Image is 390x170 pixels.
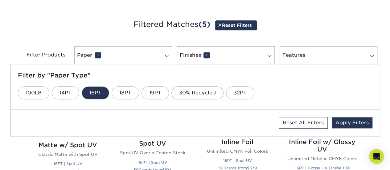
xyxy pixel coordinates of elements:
[10,46,72,64] div: Filter Products:
[203,148,273,154] p: Unlimited CMYK Foil Colors
[33,141,103,149] h2: Matte w/ Spot UV
[95,52,101,58] span: 1
[369,149,384,164] div: Open Intercom Messenger
[280,46,377,64] a: Features
[138,160,167,165] small: 16PT | Spot UV
[118,140,188,147] h2: Spot UV
[203,138,273,146] h2: Inline Foil
[54,161,82,166] small: 16PT | Spot UV
[177,46,275,64] a: Finishes1
[18,72,372,79] h5: Filter by "Paper Type"
[226,86,254,99] a: 32PT
[82,86,109,99] a: 16PT
[74,46,172,64] a: Paper1
[203,52,210,58] span: 1
[223,158,252,163] small: 16PT | Spot UV
[18,86,49,99] a: 100LB
[287,155,357,162] p: Unlimited Metallic CMYK Colors
[15,10,376,39] h3: Filtered Matches
[142,86,169,99] a: 19PT
[332,117,372,128] a: Apply Filters
[199,20,210,29] span: (5)
[279,117,328,129] a: Reset All Filters
[118,150,188,156] p: Spot UV Over a Coated Stock
[33,151,103,157] p: Classic Matte with Spot UV
[112,86,139,99] a: 18PT
[171,86,224,99] a: 30% Recycled
[215,20,257,30] a: Reset Filters
[52,86,79,99] a: 14PT
[287,138,357,153] h2: Inline Foil w/ Glossy UV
